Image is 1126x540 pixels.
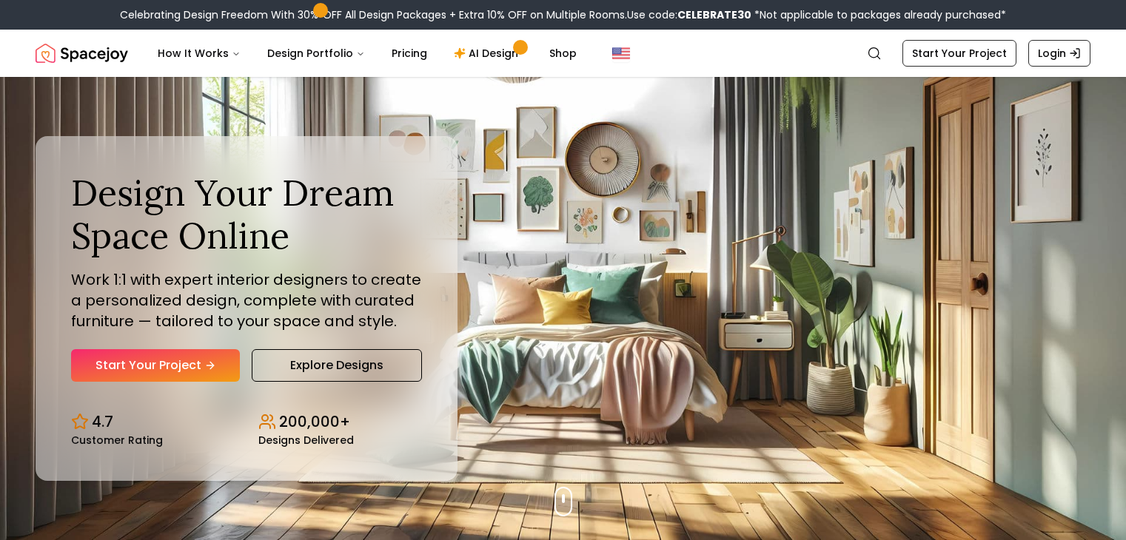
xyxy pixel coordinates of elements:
a: Start Your Project [902,40,1016,67]
nav: Global [36,30,1090,77]
p: 200,000+ [279,411,350,432]
a: Explore Designs [252,349,422,382]
p: Work 1:1 with expert interior designers to create a personalized design, complete with curated fu... [71,269,422,331]
a: Spacejoy [36,38,128,68]
div: Design stats [71,399,422,445]
button: How It Works [146,38,252,68]
a: Shop [537,38,589,68]
h1: Design Your Dream Space Online [71,172,422,257]
a: Login [1028,40,1090,67]
small: Customer Rating [71,435,163,445]
img: Spacejoy Logo [36,38,128,68]
a: Pricing [380,38,439,68]
p: 4.7 [92,411,113,432]
a: Start Your Project [71,349,240,382]
nav: Main [146,38,589,68]
small: Designs Delivered [258,435,354,445]
b: CELEBRATE30 [677,7,751,22]
img: United States [612,44,630,62]
a: AI Design [442,38,534,68]
span: Use code: [627,7,751,22]
button: Design Portfolio [255,38,377,68]
div: Celebrating Design Freedom With 30% OFF All Design Packages + Extra 10% OFF on Multiple Rooms. [120,7,1006,22]
span: *Not applicable to packages already purchased* [751,7,1006,22]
